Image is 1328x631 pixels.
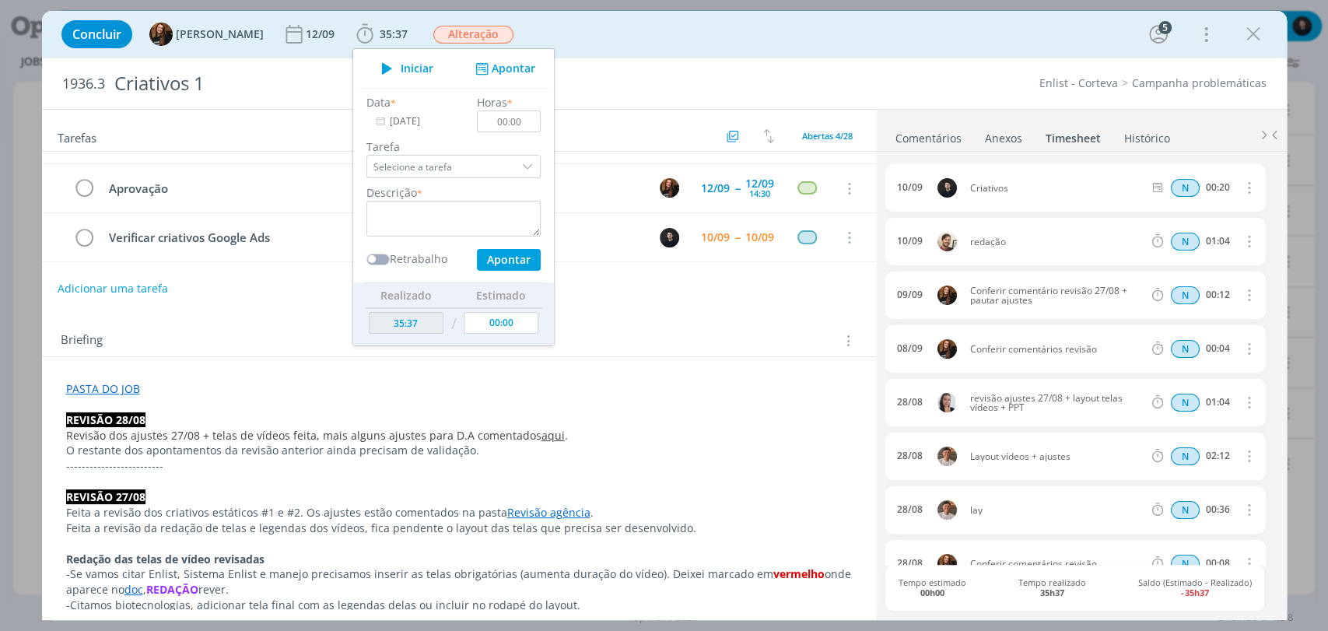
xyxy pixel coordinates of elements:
[964,559,1150,569] span: Conferir comentários revisão
[701,232,730,243] div: 10/09
[72,28,121,40] span: Concluir
[964,345,1150,354] span: Conferir comentários revisão
[1171,286,1200,304] div: Horas normais
[658,226,682,249] button: C
[1206,558,1230,569] div: 00:08
[1206,236,1230,247] div: 01:04
[66,521,852,536] p: Feita a revisão da redação de telas e legendas dos vídeos, fica pendente o layout das telas que p...
[1171,340,1200,358] div: Horas normais
[964,452,1150,461] span: Layout vídeos + ajustes
[306,29,338,40] div: 12/09
[1018,577,1086,598] span: Tempo realizado
[149,23,173,46] img: T
[897,236,923,247] div: 10/09
[477,94,507,110] label: Horas
[735,232,740,243] span: --
[507,505,590,520] a: Revisão agência
[66,428,541,443] span: Revisão dos ajustes 27/08 + telas de vídeos feita, mais alguns ajustes para D.A comentados
[763,129,774,143] img: arrow-down-up.svg
[701,183,730,194] div: 12/09
[937,178,957,198] img: C
[401,63,433,74] span: Iniciar
[1039,75,1118,90] a: Enlist - Corteva
[897,343,923,354] div: 08/09
[103,228,646,247] div: Verificar criativos Google Ads
[897,182,923,193] div: 10/09
[1171,394,1200,412] div: Horas normais
[146,582,198,597] strong: REDAÇÃO
[773,566,825,581] strong: vermelho
[57,275,169,303] button: Adicionar uma tarefa
[660,228,679,247] img: C
[1040,587,1064,598] b: 35h37
[735,183,740,194] span: --
[366,138,541,155] label: Tarefa
[897,558,923,569] div: 28/08
[897,289,923,300] div: 09/09
[42,11,1287,620] div: dialog
[1045,124,1102,146] a: Timesheet
[476,249,540,271] button: Apontar
[1138,577,1252,598] span: Saldo (Estimado - Realizado)
[660,178,679,198] img: T
[1171,555,1200,573] div: Horas normais
[66,412,145,427] strong: REVISÃO 28/08
[460,282,542,307] th: Estimado
[1206,343,1230,354] div: 00:04
[937,500,957,520] img: T
[1171,233,1200,251] span: N
[897,450,923,461] div: 28/08
[1171,179,1200,197] div: Horas normais
[176,29,264,40] span: [PERSON_NAME]
[985,131,1022,146] div: Anexos
[66,381,140,396] a: PASTA DO JOB
[1123,124,1171,146] a: Histórico
[658,177,682,200] button: T
[66,443,852,458] p: O restante dos apontamentos da revisão anterior ainda precisam de validação.
[964,394,1150,412] span: revisão ajustes 27/08 + layout telas vídeos + PPT
[937,554,957,573] img: T
[471,61,535,77] button: Apontar
[108,65,759,103] div: Criativos 1
[964,286,1150,305] span: Conferir comentário revisão 27/08 + pautar ajustes
[937,286,957,305] img: T
[66,489,145,504] strong: REVISÃO 27/08
[365,282,447,307] th: Realizado
[1171,340,1200,358] span: N
[1171,447,1200,465] span: N
[1206,450,1230,461] div: 02:12
[66,598,852,613] p: -Citamos biotecnologias, adicionar tela final com as legendas delas ou incluir no rodapé do layout.
[1158,21,1172,34] div: 5
[352,48,555,346] ul: 35:37
[964,506,1150,515] span: lay
[1171,179,1200,197] span: N
[897,504,923,515] div: 28/08
[1171,501,1200,519] span: N
[62,75,105,93] span: 1936.3
[380,26,408,41] span: 35:37
[802,130,853,142] span: Abertas 4/28
[1206,289,1230,300] div: 00:12
[898,577,965,598] span: Tempo estimado
[433,26,513,44] span: Alteração
[66,505,852,521] p: Feita a revisão dos criativos estáticos #1 e #2. Os ajustes estão comentados na pasta .
[66,566,852,598] p: -Se vamos citar Enlist, Sistema Enlist e manejo precisamos inserir as telas obrigatórias (aumenta...
[447,308,460,340] td: /
[1171,447,1200,465] div: Horas normais
[1206,182,1230,193] div: 00:20
[66,552,265,566] strong: Redação das telas de vídeo revisadas
[103,179,646,198] div: Aprovação
[366,94,391,110] label: Data
[897,397,923,408] div: 28/08
[1171,233,1200,251] div: Horas normais
[61,20,132,48] button: Concluir
[964,237,1150,247] span: redação
[1171,555,1200,573] span: N
[1206,504,1230,515] div: 00:36
[920,587,944,598] b: 00h00
[964,184,1150,193] span: Criativos
[1181,587,1208,598] b: -35h37
[61,331,103,351] span: Briefing
[937,339,957,359] img: T
[749,189,770,198] div: 14:30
